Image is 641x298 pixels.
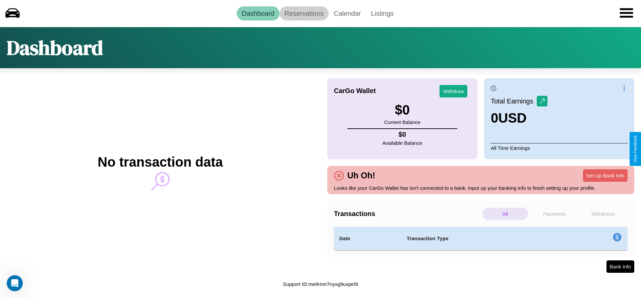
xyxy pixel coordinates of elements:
h4: Transaction Type [407,235,558,243]
p: Payments [531,208,577,220]
a: Listings [366,6,399,20]
p: All Time Earnings [491,143,628,153]
p: Available Balance [383,138,422,147]
button: Withdraw [440,85,467,97]
p: Looks like your CarGo Wallet has isn't connected to a bank. Input up your banking info to finish ... [334,183,628,193]
h4: Date [339,235,396,243]
button: Bank Info [606,260,634,273]
h4: CarGo Wallet [334,87,376,95]
h3: 0 USD [491,111,547,126]
div: Give Feedback [633,135,638,163]
p: All [482,208,528,220]
h3: $ 0 [384,102,420,118]
h4: $ 0 [383,131,422,138]
h4: Transactions [334,210,481,218]
iframe: Intercom live chat [7,275,23,291]
a: Calendar [329,6,366,20]
h4: Uh Oh! [344,171,378,180]
p: Total Earnings [491,95,537,107]
p: Current Balance [384,118,420,127]
table: simple table [334,227,628,250]
p: Withdraws [580,208,626,220]
a: Dashboard [237,6,280,20]
h2: No transaction data [98,155,223,170]
button: Set Up Bank Info [583,169,628,182]
p: Support ID: me9rmn7nyxg9uxpe5t [283,280,358,289]
a: Reservations [280,6,329,20]
h1: Dashboard [7,34,103,61]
